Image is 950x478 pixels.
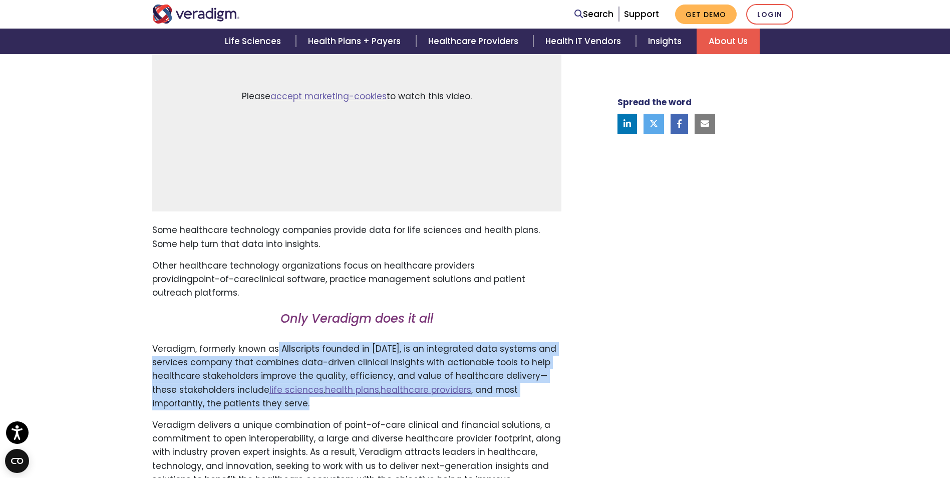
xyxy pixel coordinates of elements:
strong: Spread the word [617,96,692,108]
a: Health Plans + Payers [296,29,416,54]
a: healthcare providers [381,384,471,396]
span: Please to watch this video. [242,90,472,103]
button: Open CMP widget [5,449,29,473]
a: Get Demo [675,5,737,24]
a: life sciences [269,384,324,396]
a: Insights [636,29,697,54]
img: Veradigm logo [152,5,240,24]
p: Other healthcare technology organizations focus on healthcare providers providing clinical softwa... [152,259,561,300]
p: Some healthcare technology companies provide data for life sciences and health plans. Some help t... [152,223,561,251]
a: Health IT Vendors [533,29,636,54]
a: health plans [325,384,379,396]
a: accept marketing-cookies [270,90,387,102]
a: About Us [697,29,760,54]
span: point-of-care [193,273,254,285]
iframe: Drift Chat Widget [758,406,938,466]
em: Only Veradigm does it all [280,310,433,327]
a: Support [624,8,659,20]
a: Login [746,4,793,25]
p: Veradigm, formerly known as Allscripts founded in [DATE], is an integrated data systems and servi... [152,342,561,410]
a: Search [574,8,613,21]
a: Healthcare Providers [416,29,533,54]
a: Life Sciences [213,29,296,54]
